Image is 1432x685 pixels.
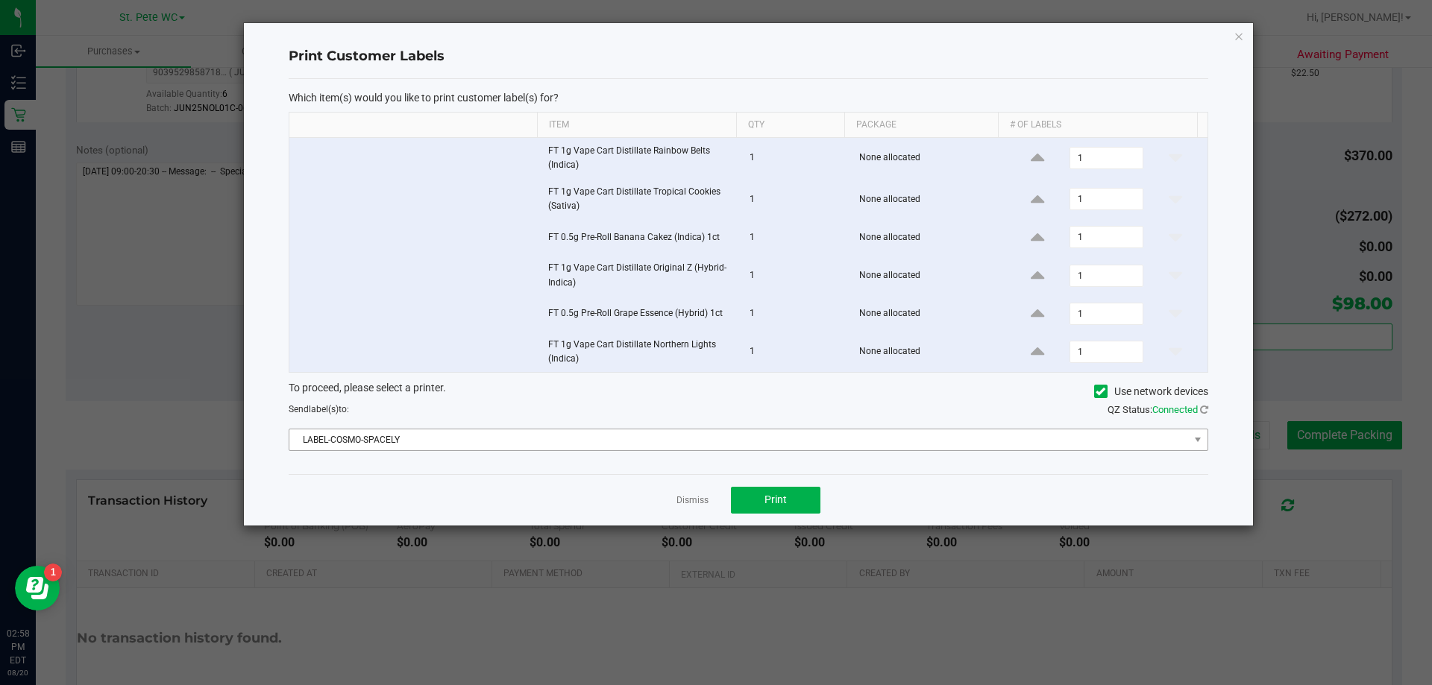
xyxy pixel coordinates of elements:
[741,297,850,332] td: 1
[289,429,1189,450] span: LABEL-COSMO-SPACELY
[44,564,62,581] iframe: Resource center unread badge
[539,297,741,332] td: FT 0.5g Pre-Roll Grape Essence (Hybrid) 1ct
[539,179,741,220] td: FT 1g Vape Cart Distillate Tropical Cookies (Sativa)
[539,138,741,179] td: FT 1g Vape Cart Distillate Rainbow Belts (Indica)
[309,404,339,414] span: label(s)
[741,255,850,296] td: 1
[850,255,1006,296] td: None allocated
[539,220,741,255] td: FT 0.5g Pre-Roll Banana Cakez (Indica) 1ct
[537,113,736,138] th: Item
[277,380,1219,403] div: To proceed, please select a printer.
[289,47,1208,66] h4: Print Customer Labels
[676,494,709,507] a: Dismiss
[741,332,850,372] td: 1
[741,138,850,179] td: 1
[289,91,1208,104] p: Which item(s) would you like to print customer label(s) for?
[289,404,349,414] span: Send to:
[741,179,850,220] td: 1
[741,220,850,255] td: 1
[539,255,741,296] td: FT 1g Vape Cart Distillate Original Z (Hybrid-Indica)
[764,493,787,505] span: Print
[539,332,741,372] td: FT 1g Vape Cart Distillate Northern Lights (Indica)
[736,113,844,138] th: Qty
[15,566,60,610] iframe: Resource center
[850,332,1006,372] td: None allocated
[1152,404,1198,415] span: Connected
[850,220,1006,255] td: None allocated
[731,487,820,514] button: Print
[850,179,1006,220] td: None allocated
[998,113,1197,138] th: # of labels
[844,113,998,138] th: Package
[1108,404,1208,415] span: QZ Status:
[1094,384,1208,400] label: Use network devices
[850,297,1006,332] td: None allocated
[850,138,1006,179] td: None allocated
